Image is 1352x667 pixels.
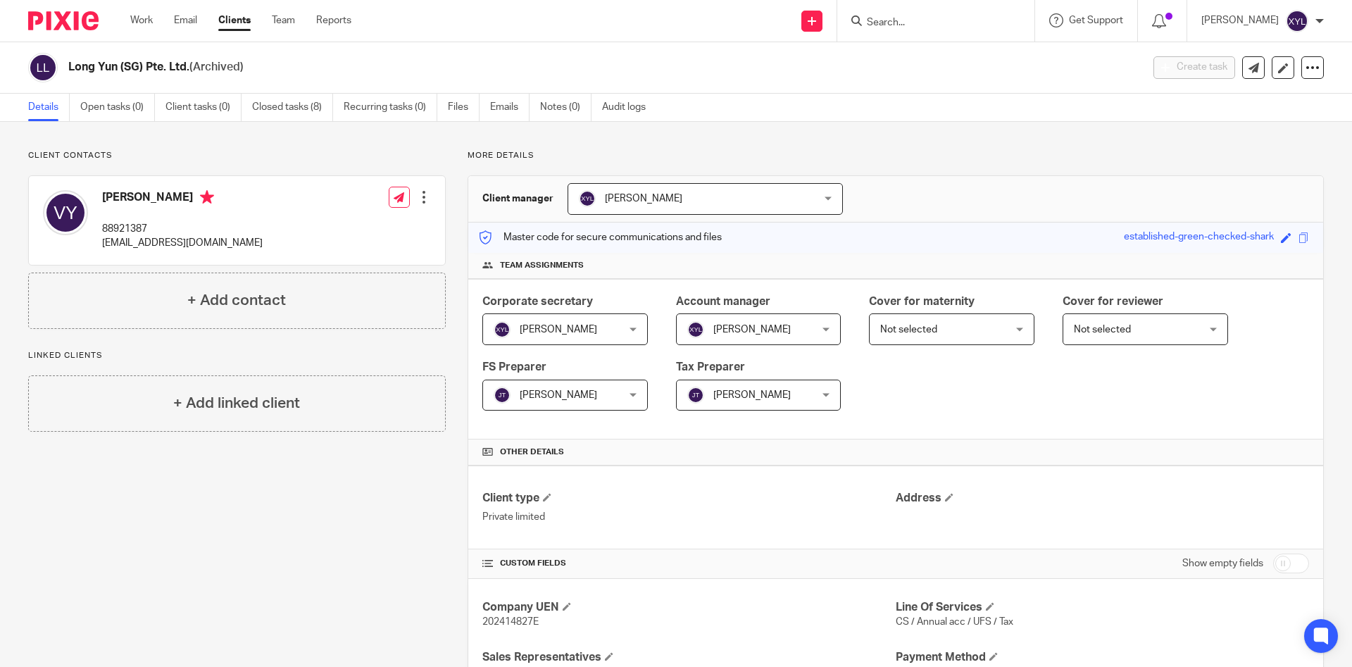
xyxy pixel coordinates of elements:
[896,491,1309,506] h4: Address
[1201,13,1279,27] p: [PERSON_NAME]
[676,361,745,373] span: Tax Preparer
[482,192,553,206] h3: Client manager
[174,13,197,27] a: Email
[482,558,896,569] h4: CUSTOM FIELDS
[482,600,896,615] h4: Company UEN
[1074,325,1131,335] span: Not selected
[1286,10,1308,32] img: svg%3E
[713,325,791,335] span: [PERSON_NAME]
[479,230,722,244] p: Master code for secure communications and files
[1069,15,1123,25] span: Get Support
[344,94,437,121] a: Recurring tasks (0)
[520,390,597,400] span: [PERSON_NAME]
[605,194,682,204] span: [PERSON_NAME]
[130,13,153,27] a: Work
[28,53,58,82] img: svg%3E
[482,617,539,627] span: 202414827E
[165,94,242,121] a: Client tasks (0)
[676,296,770,307] span: Account manager
[173,392,300,414] h4: + Add linked client
[494,387,511,404] img: svg%3E
[482,361,546,373] span: FS Preparer
[1153,56,1235,79] button: Create task
[102,222,263,236] p: 88921387
[102,190,263,208] h4: [PERSON_NAME]
[880,325,937,335] span: Not selected
[500,447,564,458] span: Other details
[869,296,975,307] span: Cover for maternity
[200,190,214,204] i: Primary
[316,13,351,27] a: Reports
[252,94,333,121] a: Closed tasks (8)
[520,325,597,335] span: [PERSON_NAME]
[713,390,791,400] span: [PERSON_NAME]
[865,17,992,30] input: Search
[102,236,263,250] p: [EMAIL_ADDRESS][DOMAIN_NAME]
[1124,230,1274,246] div: established-green-checked-shark
[28,350,446,361] p: Linked clients
[1182,556,1263,571] label: Show empty fields
[448,94,480,121] a: Files
[1063,296,1163,307] span: Cover for reviewer
[482,510,896,524] p: Private limited
[68,60,920,75] h2: Long Yun (SG) Pte. Ltd.
[43,190,88,235] img: svg%3E
[687,321,704,338] img: svg%3E
[28,94,70,121] a: Details
[490,94,530,121] a: Emails
[896,650,1309,665] h4: Payment Method
[187,289,286,311] h4: + Add contact
[579,190,596,207] img: svg%3E
[540,94,591,121] a: Notes (0)
[218,13,251,27] a: Clients
[189,61,244,73] span: (Archived)
[482,491,896,506] h4: Client type
[80,94,155,121] a: Open tasks (0)
[500,260,584,271] span: Team assignments
[896,617,1013,627] span: CS / Annual acc / UFS / Tax
[28,150,446,161] p: Client contacts
[272,13,295,27] a: Team
[482,650,896,665] h4: Sales Representatives
[687,387,704,404] img: svg%3E
[28,11,99,30] img: Pixie
[896,600,1309,615] h4: Line Of Services
[602,94,656,121] a: Audit logs
[494,321,511,338] img: svg%3E
[468,150,1324,161] p: More details
[482,296,593,307] span: Corporate secretary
